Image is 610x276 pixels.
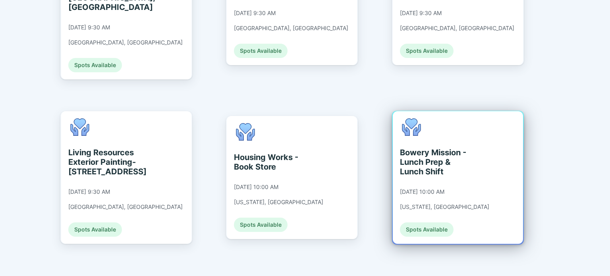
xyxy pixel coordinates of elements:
[234,199,323,206] div: [US_STATE], [GEOGRAPHIC_DATA]
[234,218,288,232] div: Spots Available
[234,25,348,32] div: [GEOGRAPHIC_DATA], [GEOGRAPHIC_DATA]
[400,44,454,58] div: Spots Available
[400,10,442,17] div: [DATE] 9:30 AM
[400,148,473,176] div: Bowery Mission - Lunch Prep & Lunch Shift
[400,222,454,237] div: Spots Available
[234,183,278,191] div: [DATE] 10:00 AM
[234,152,307,172] div: Housing Works - Book Store
[400,188,444,195] div: [DATE] 10:00 AM
[68,148,141,176] div: Living Resources Exterior Painting- [STREET_ADDRESS]
[68,58,122,72] div: Spots Available
[68,188,110,195] div: [DATE] 9:30 AM
[234,10,276,17] div: [DATE] 9:30 AM
[68,39,183,46] div: [GEOGRAPHIC_DATA], [GEOGRAPHIC_DATA]
[68,222,122,237] div: Spots Available
[68,203,183,210] div: [GEOGRAPHIC_DATA], [GEOGRAPHIC_DATA]
[400,203,489,210] div: [US_STATE], [GEOGRAPHIC_DATA]
[68,24,110,31] div: [DATE] 9:30 AM
[234,44,288,58] div: Spots Available
[400,25,514,32] div: [GEOGRAPHIC_DATA], [GEOGRAPHIC_DATA]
